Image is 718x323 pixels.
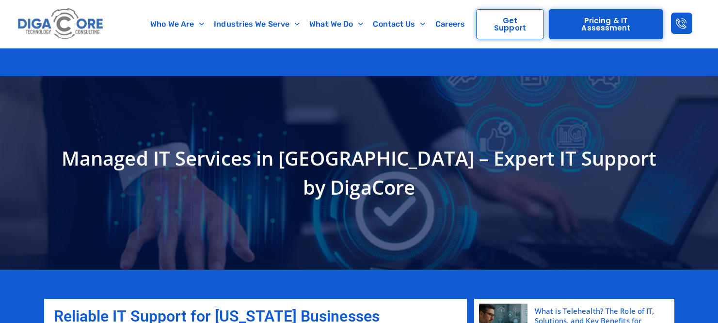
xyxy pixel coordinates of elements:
[368,13,430,35] a: Contact Us
[486,17,534,31] span: Get Support
[145,13,209,35] a: Who We Are
[16,5,106,43] img: Digacore logo 1
[49,144,670,202] h1: Managed IT Services in [GEOGRAPHIC_DATA] – Expert IT Support by DigaCore
[209,13,304,35] a: Industries We Serve
[559,17,653,31] span: Pricing & IT Assessment
[476,9,544,39] a: Get Support
[304,13,368,35] a: What We Do
[144,13,471,35] nav: Menu
[549,9,663,39] a: Pricing & IT Assessment
[431,13,470,35] a: Careers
